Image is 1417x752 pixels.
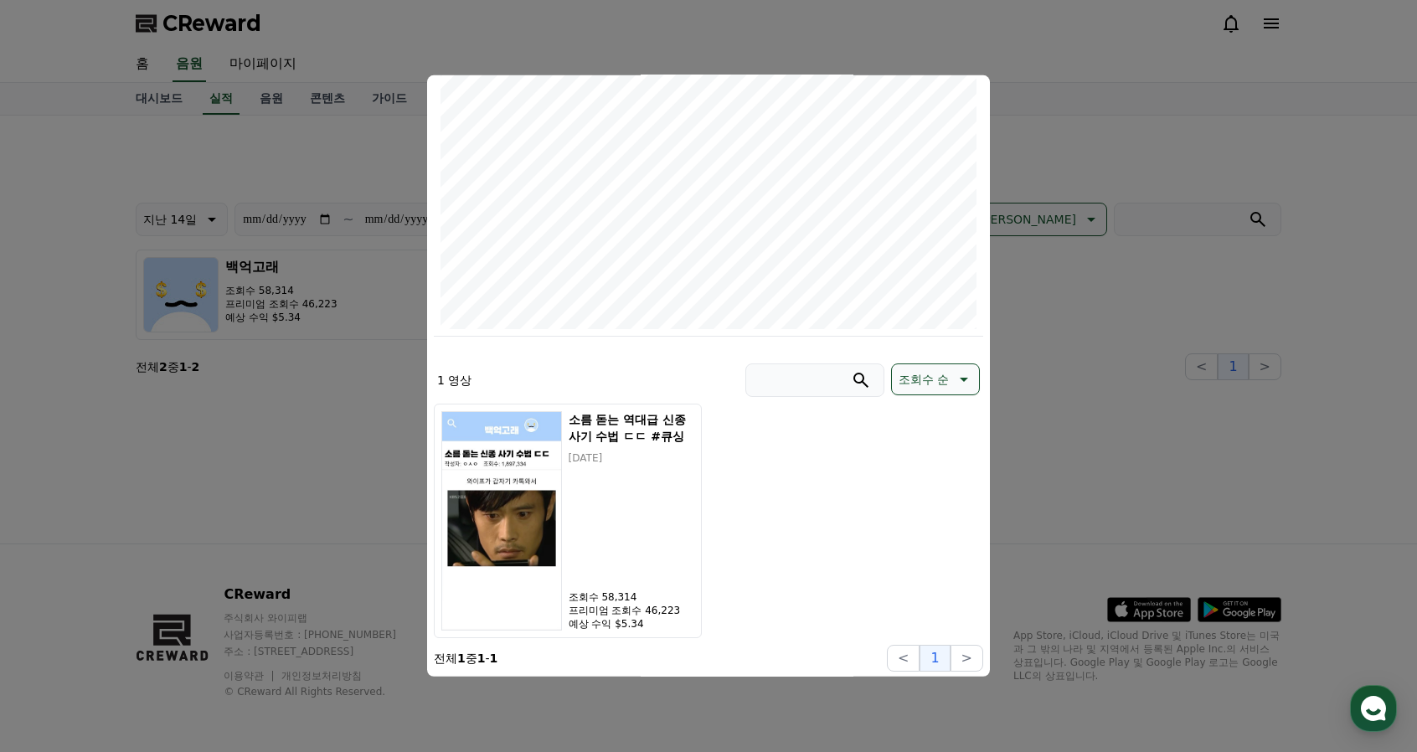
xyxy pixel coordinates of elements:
[891,363,980,395] button: 조회수 순
[457,652,466,665] strong: 1
[216,531,322,573] a: 설정
[434,404,702,638] button: 소름 돋는 역대급 신종 사기 수법 ㄷㄷ #큐싱 소름 돋는 역대급 신종 사기 수법 ㄷㄷ #큐싱 [DATE] 조회수 58,314 프리미엄 조회수 46,223 예상 수익 $5.34
[434,650,497,667] p: 전체 중 -
[899,368,949,391] p: 조회수 순
[569,451,694,465] p: [DATE]
[569,590,694,604] p: 조회수 58,314
[5,531,111,573] a: 홈
[887,645,920,672] button: <
[427,75,990,677] div: modal
[437,372,471,389] p: 1 영상
[153,557,173,570] span: 대화
[569,617,694,631] p: 예상 수익 $5.34
[53,556,63,569] span: 홈
[920,645,950,672] button: 1
[569,604,694,617] p: 프리미엄 조회수 46,223
[569,411,694,445] h5: 소름 돋는 역대급 신종 사기 수법 ㄷㄷ #큐싱
[259,556,279,569] span: 설정
[441,411,562,631] img: 소름 돋는 역대급 신종 사기 수법 ㄷㄷ #큐싱
[490,652,498,665] strong: 1
[477,652,486,665] strong: 1
[111,531,216,573] a: 대화
[951,645,983,672] button: >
